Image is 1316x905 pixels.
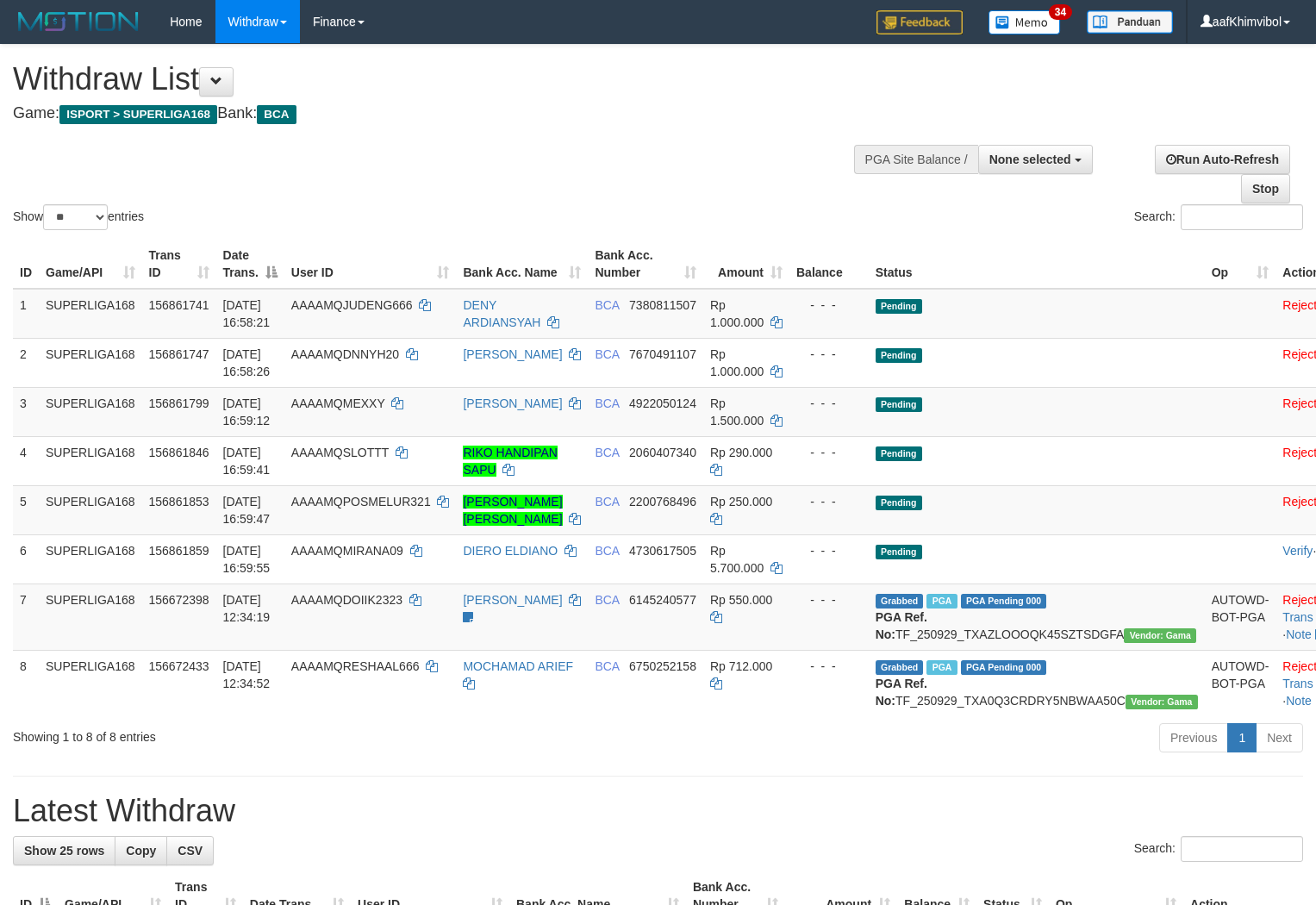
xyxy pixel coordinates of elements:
span: Rp 250.000 [710,495,772,509]
div: - - - [796,658,862,675]
span: Pending [876,446,922,461]
span: Copy 6145240577 to clipboard [629,593,696,607]
img: Feedback.jpg [876,10,963,34]
span: AAAAMQJUDENG666 [291,298,413,312]
span: [DATE] 12:34:52 [223,659,271,690]
div: - - - [796,542,862,559]
label: Search: [1134,836,1303,862]
span: Grabbed [876,660,924,675]
a: [PERSON_NAME] [463,593,562,607]
a: Show 25 rows [13,836,115,865]
span: Rp 1.500.000 [710,396,764,428]
span: AAAAMQDNNYH20 [291,347,399,361]
th: Bank Acc. Number: activate to sort column ascending [588,240,703,289]
td: SUPERLIGA168 [39,650,142,716]
span: 156861859 [149,544,209,558]
span: Copy 6750252158 to clipboard [629,659,696,673]
span: BCA [595,593,619,607]
input: Search: [1181,204,1303,230]
span: AAAAMQPOSMELUR321 [291,495,431,509]
span: ISPORT > SUPERLIGA168 [59,105,217,124]
span: Rp 550.000 [710,593,772,607]
span: BCA [595,347,619,361]
div: - - - [796,395,862,412]
span: [DATE] 16:59:55 [223,544,271,575]
td: 2 [13,338,39,387]
a: [PERSON_NAME] [463,396,562,410]
a: MOCHAMAD ARIEF [463,659,573,673]
div: Showing 1 to 8 of 8 entries [13,721,535,746]
td: AUTOWD-BOT-PGA [1205,584,1276,650]
span: Show 25 rows [24,844,104,858]
td: SUPERLIGA168 [39,485,142,534]
th: ID [13,240,39,289]
span: Copy 4730617505 to clipboard [629,544,696,558]
span: 156861853 [149,495,209,509]
div: - - - [796,296,862,314]
a: 1 [1227,723,1257,752]
div: - - - [796,493,862,510]
th: Trans ID: activate to sort column ascending [142,240,216,289]
div: PGA Site Balance / [854,145,978,174]
span: BCA [595,396,619,410]
a: [PERSON_NAME] [PERSON_NAME] [463,495,562,526]
td: SUPERLIGA168 [39,436,142,485]
th: Op: activate to sort column ascending [1205,240,1276,289]
a: CSV [166,836,214,865]
span: AAAAMQDOIIK2323 [291,593,402,607]
select: Showentries [43,204,108,230]
a: DENY ARDIANSYAH [463,298,540,329]
a: Note [1286,694,1312,708]
img: panduan.png [1087,10,1173,34]
span: Pending [876,348,922,363]
a: [PERSON_NAME] [463,347,562,361]
label: Show entries [13,204,144,230]
td: SUPERLIGA168 [39,289,142,339]
span: Pending [876,397,922,412]
td: 8 [13,650,39,716]
span: Pending [876,299,922,314]
input: Search: [1181,836,1303,862]
span: [DATE] 16:58:21 [223,298,271,329]
a: Stop [1241,174,1290,203]
span: BCA [257,105,296,124]
h4: Game: Bank: [13,105,860,122]
span: Marked by aafsoycanthlai [926,660,957,675]
a: Previous [1159,723,1228,752]
b: PGA Ref. No: [876,610,927,641]
span: BCA [595,659,619,673]
td: SUPERLIGA168 [39,534,142,584]
span: AAAAMQRESHAAL666 [291,659,420,673]
td: 4 [13,436,39,485]
span: CSV [178,844,203,858]
span: BCA [595,495,619,509]
button: None selected [978,145,1093,174]
td: AUTOWD-BOT-PGA [1205,650,1276,716]
span: Copy 4922050124 to clipboard [629,396,696,410]
a: Next [1256,723,1303,752]
span: Marked by aafsoycanthlai [926,594,957,609]
span: [DATE] 16:59:12 [223,396,271,428]
a: Run Auto-Refresh [1155,145,1290,174]
span: AAAAMQSLOTTT [291,446,389,459]
span: Vendor URL: https://trx31.1velocity.biz [1126,695,1198,709]
span: Copy 2200768496 to clipboard [629,495,696,509]
span: [DATE] 12:34:19 [223,593,271,624]
th: Game/API: activate to sort column ascending [39,240,142,289]
span: Copy 7380811507 to clipboard [629,298,696,312]
span: Rp 1.000.000 [710,347,764,378]
span: Grabbed [876,594,924,609]
span: BCA [595,544,619,558]
h1: Withdraw List [13,62,860,97]
span: Copy [126,844,156,858]
span: AAAAMQMEXXY [291,396,385,410]
td: 5 [13,485,39,534]
span: 156672433 [149,659,209,673]
label: Search: [1134,204,1303,230]
span: [DATE] 16:59:41 [223,446,271,477]
span: 156861799 [149,396,209,410]
span: [DATE] 16:59:47 [223,495,271,526]
td: 6 [13,534,39,584]
span: 156861747 [149,347,209,361]
div: - - - [796,346,862,363]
